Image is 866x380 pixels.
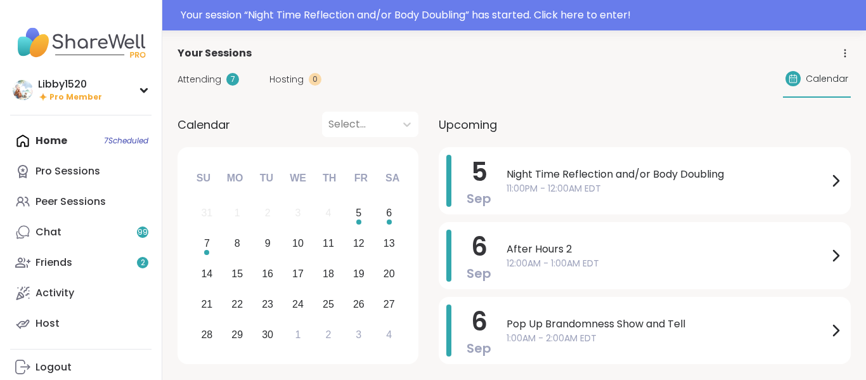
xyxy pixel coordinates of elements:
div: Host [36,317,60,331]
div: Choose Sunday, September 28th, 2025 [193,321,221,348]
span: Upcoming [439,116,497,133]
span: Night Time Reflection and/or Body Doubling [507,167,828,182]
span: 6 [471,229,488,265]
div: Tu [252,164,280,192]
div: Choose Wednesday, October 1st, 2025 [285,321,312,348]
div: Libby1520 [38,77,102,91]
div: Choose Saturday, October 4th, 2025 [375,321,403,348]
div: 1 [235,204,240,221]
div: Choose Saturday, September 13th, 2025 [375,230,403,258]
div: 20 [384,265,395,282]
span: Your Sessions [178,46,252,61]
div: Choose Friday, September 19th, 2025 [345,261,372,288]
div: Not available Wednesday, September 3rd, 2025 [285,200,312,227]
div: 21 [201,296,212,313]
div: 2 [265,204,271,221]
div: Choose Monday, September 22nd, 2025 [224,291,251,318]
div: Not available Monday, September 1st, 2025 [224,200,251,227]
div: Choose Saturday, September 20th, 2025 [375,261,403,288]
div: 18 [323,265,334,282]
div: 2 [325,326,331,343]
div: Logout [36,360,72,374]
img: Libby1520 [13,80,33,100]
div: Friends [36,256,72,270]
div: Fr [347,164,375,192]
div: Not available Tuesday, September 2nd, 2025 [254,200,281,227]
span: 11:00PM - 12:00AM EDT [507,182,828,195]
div: Choose Thursday, October 2nd, 2025 [315,321,342,348]
div: Choose Tuesday, September 9th, 2025 [254,230,281,258]
div: 24 [292,296,304,313]
div: 4 [386,326,392,343]
div: 1 [295,326,301,343]
div: Choose Thursday, September 25th, 2025 [315,291,342,318]
a: Pro Sessions [10,156,152,187]
div: 27 [384,296,395,313]
span: Pop Up Brandomness Show and Tell [507,317,828,332]
div: 8 [235,235,240,252]
span: 12:00AM - 1:00AM EDT [507,257,828,270]
div: Pro Sessions [36,164,100,178]
img: ShareWell Nav Logo [10,20,152,65]
a: Friends2 [10,247,152,278]
div: 14 [201,265,212,282]
div: Choose Saturday, September 27th, 2025 [375,291,403,318]
span: 1:00AM - 2:00AM EDT [507,332,828,345]
div: Choose Friday, September 5th, 2025 [345,200,372,227]
div: Choose Monday, September 8th, 2025 [224,230,251,258]
span: Sep [467,265,491,282]
a: Host [10,308,152,339]
span: Calendar [806,72,848,86]
div: 11 [323,235,334,252]
div: 10 [292,235,304,252]
span: After Hours 2 [507,242,828,257]
div: Chat [36,225,61,239]
div: Mo [221,164,249,192]
div: Choose Monday, September 29th, 2025 [224,321,251,348]
span: Attending [178,73,221,86]
span: Sep [467,190,491,207]
div: 4 [325,204,331,221]
div: Choose Sunday, September 21st, 2025 [193,291,221,318]
span: 99 [138,227,148,238]
div: Choose Thursday, September 11th, 2025 [315,230,342,258]
div: 0 [309,73,321,86]
div: Choose Saturday, September 6th, 2025 [375,200,403,227]
span: 5 [471,154,488,190]
div: 7 [204,235,210,252]
span: Hosting [269,73,304,86]
div: Choose Tuesday, September 16th, 2025 [254,261,281,288]
div: Choose Friday, October 3rd, 2025 [345,321,372,348]
div: 23 [262,296,273,313]
div: Choose Friday, September 12th, 2025 [345,230,372,258]
div: 7 [226,73,239,86]
div: Choose Wednesday, September 10th, 2025 [285,230,312,258]
a: Peer Sessions [10,187,152,217]
span: Pro Member [49,92,102,103]
div: Sa [378,164,406,192]
div: Not available Thursday, September 4th, 2025 [315,200,342,227]
div: Activity [36,286,74,300]
div: We [284,164,312,192]
div: Your session “ Night Time Reflection and/or Body Doubling ” has started. Click here to enter! [181,8,858,23]
div: 12 [353,235,365,252]
div: Choose Friday, September 26th, 2025 [345,291,372,318]
span: Sep [467,339,491,357]
a: Chat99 [10,217,152,247]
div: Choose Tuesday, September 30th, 2025 [254,321,281,348]
div: Su [190,164,217,192]
div: 25 [323,296,334,313]
div: 31 [201,204,212,221]
span: 6 [471,304,488,339]
div: 9 [265,235,271,252]
div: Choose Tuesday, September 23rd, 2025 [254,291,281,318]
div: Choose Wednesday, September 17th, 2025 [285,261,312,288]
div: 22 [231,296,243,313]
div: 28 [201,326,212,343]
div: 15 [231,265,243,282]
a: Activity [10,278,152,308]
div: 29 [231,326,243,343]
div: Choose Thursday, September 18th, 2025 [315,261,342,288]
div: Choose Sunday, September 7th, 2025 [193,230,221,258]
div: 5 [356,204,361,221]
